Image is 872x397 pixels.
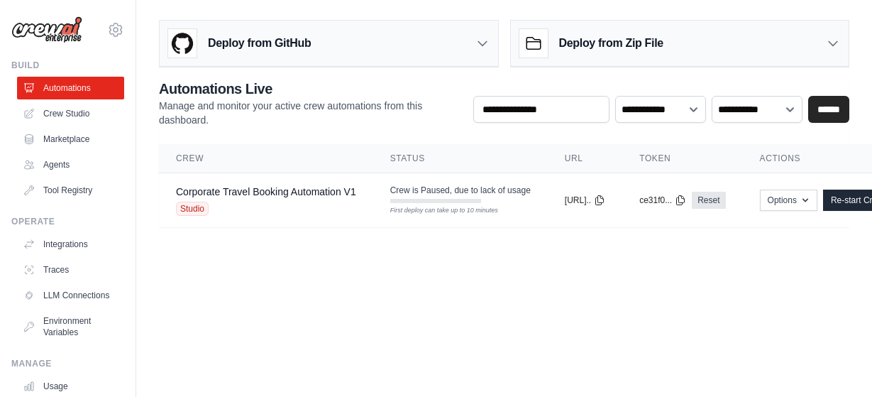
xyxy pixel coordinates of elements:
[159,79,462,99] h2: Automations Live
[159,99,462,127] p: Manage and monitor your active crew automations from this dashboard.
[692,192,725,209] a: Reset
[17,77,124,99] a: Automations
[159,144,373,173] th: Crew
[17,102,124,125] a: Crew Studio
[17,233,124,256] a: Integrations
[11,60,124,71] div: Build
[639,195,686,206] button: ce31f0...
[390,185,531,196] span: Crew is Paused, due to lack of usage
[17,284,124,307] a: LLM Connections
[17,128,124,151] a: Marketplace
[17,259,124,281] a: Traces
[176,202,209,216] span: Studio
[390,206,481,216] div: First deploy can take up to 10 minutes
[168,29,197,58] img: GitHub Logo
[373,144,548,173] th: Status
[622,144,742,173] th: Token
[17,179,124,202] a: Tool Registry
[17,153,124,176] a: Agents
[176,186,356,197] a: Corporate Travel Booking Automation V1
[208,35,311,52] h3: Deploy from GitHub
[559,35,663,52] h3: Deploy from Zip File
[17,310,124,344] a: Environment Variables
[11,16,82,43] img: Logo
[548,144,622,173] th: URL
[760,190,817,211] button: Options
[11,216,124,227] div: Operate
[11,358,124,369] div: Manage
